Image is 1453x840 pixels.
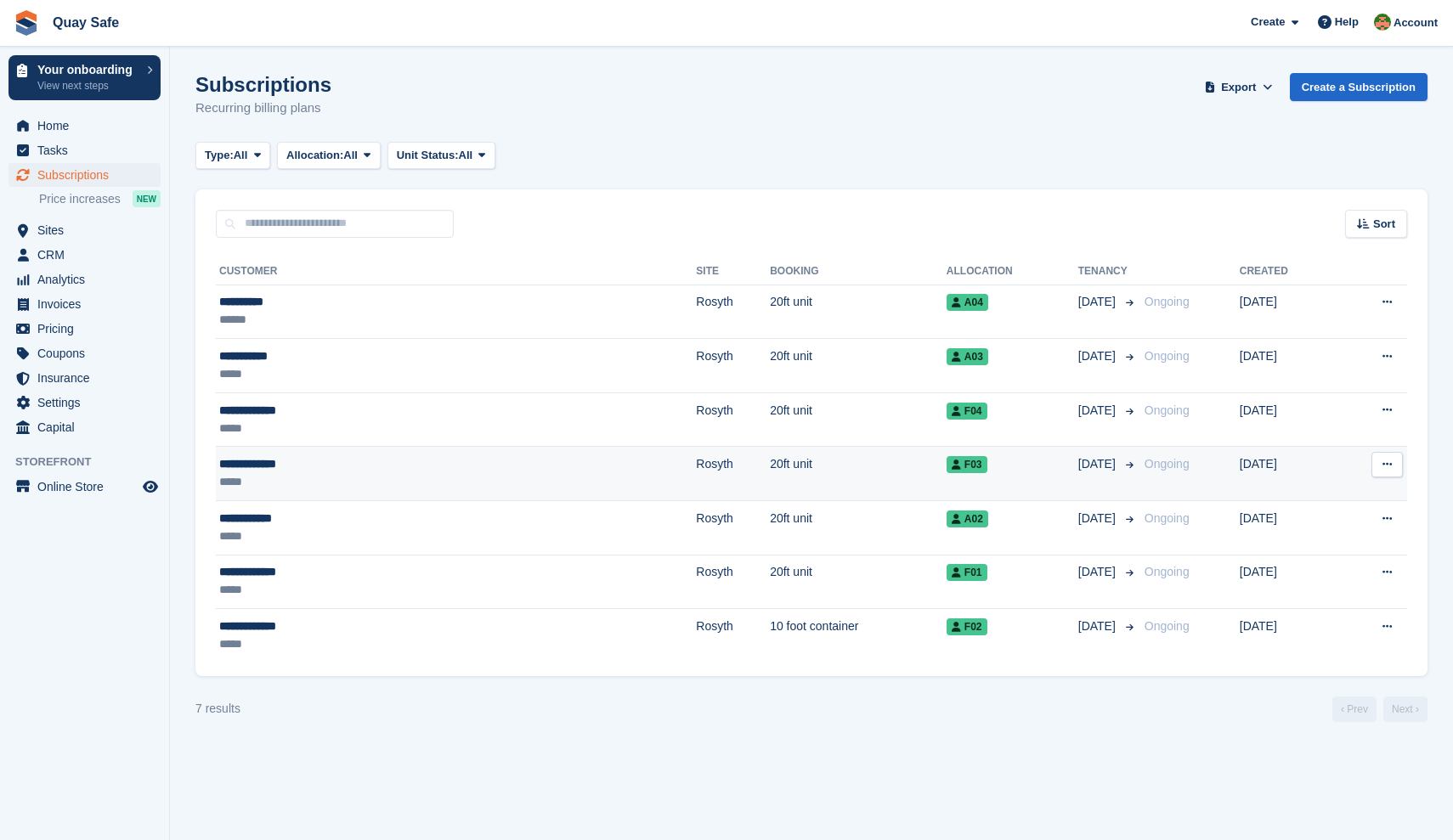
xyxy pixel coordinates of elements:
[1145,511,1190,525] span: Ongoing
[1145,457,1190,471] span: Ongoing
[195,142,270,170] button: Type: All
[15,454,169,471] span: Storefront
[37,317,139,341] span: Pricing
[770,339,947,393] td: 20ft unit
[37,243,139,267] span: CRM
[8,268,161,291] a: menu
[8,114,161,138] a: menu
[37,292,139,316] span: Invoices
[343,147,358,164] span: All
[1374,14,1391,31] img: Fiona Connor
[1251,14,1285,31] span: Create
[947,348,988,365] span: A03
[696,392,770,447] td: Rosyth
[8,415,161,439] a: menu
[37,163,139,187] span: Subscriptions
[140,476,161,497] a: Preview store
[133,190,161,207] div: NEW
[195,73,331,96] h1: Subscriptions
[1145,295,1190,308] span: Ongoing
[1332,696,1377,722] a: Previous
[1240,447,1337,501] td: [DATE]
[1078,402,1119,420] span: [DATE]
[8,243,161,267] a: menu
[1383,696,1428,722] a: Next
[39,189,161,208] a: Price increases NEW
[1221,79,1256,96] span: Export
[1240,555,1337,609] td: [DATE]
[397,147,459,164] span: Unit Status:
[8,475,161,499] a: menu
[37,475,139,499] span: Online Store
[1240,392,1337,447] td: [DATE]
[37,391,139,414] span: Settings
[37,114,139,138] span: Home
[1240,609,1337,662] td: [DATE]
[1078,293,1119,311] span: [DATE]
[387,142,495,170] button: Unit Status: All
[770,609,947,662] td: 10 foot container
[37,218,139,242] span: Sites
[947,456,987,473] span: F03
[39,191,121,207] span: Price increases
[947,294,988,311] span: A04
[947,258,1078,285] th: Allocation
[1078,347,1119,365] span: [DATE]
[8,218,161,242] a: menu
[8,317,161,341] a: menu
[286,147,343,164] span: Allocation:
[770,285,947,339] td: 20ft unit
[1240,501,1337,555] td: [DATE]
[947,618,987,635] span: F02
[216,258,696,285] th: Customer
[1145,349,1190,363] span: Ongoing
[37,78,139,93] p: View next steps
[205,147,234,164] span: Type:
[37,138,139,162] span: Tasks
[696,501,770,555] td: Rosyth
[1240,285,1337,339] td: [DATE]
[1240,258,1337,285] th: Created
[770,555,947,609] td: 20ft unit
[770,447,947,501] td: 20ft unit
[770,392,947,447] td: 20ft unit
[46,8,126,37] a: Quay Safe
[195,700,240,718] div: 7 results
[8,55,161,100] a: Your onboarding View next steps
[1145,565,1190,578] span: Ongoing
[696,285,770,339] td: Rosyth
[8,341,161,365] a: menu
[947,510,988,527] span: A02
[37,64,139,76] p: Your onboarding
[37,415,139,439] span: Capital
[696,258,770,285] th: Site
[696,447,770,501] td: Rosyth
[1240,339,1337,393] td: [DATE]
[770,501,947,555] td: 20ft unit
[277,142,381,170] button: Allocation: All
[1078,258,1138,285] th: Tenancy
[8,366,161,390] a: menu
[8,138,161,162] a: menu
[1373,216,1395,233] span: Sort
[1078,617,1119,635] span: [DATE]
[8,292,161,316] a: menu
[1329,696,1431,722] nav: Page
[234,147,248,164] span: All
[1078,455,1119,473] span: [DATE]
[1290,73,1428,101] a: Create a Subscription
[770,258,947,285] th: Booking
[8,163,161,187] a: menu
[1078,563,1119,581] span: [DATE]
[1201,73,1276,101] button: Export
[947,403,987,420] span: F04
[696,555,770,609] td: Rosyth
[696,609,770,662] td: Rosyth
[696,339,770,393] td: Rosyth
[1394,14,1438,31] span: Account
[1145,403,1190,417] span: Ongoing
[8,391,161,414] a: menu
[37,366,139,390] span: Insurance
[195,99,331,118] p: Recurring billing plans
[1078,510,1119,527] span: [DATE]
